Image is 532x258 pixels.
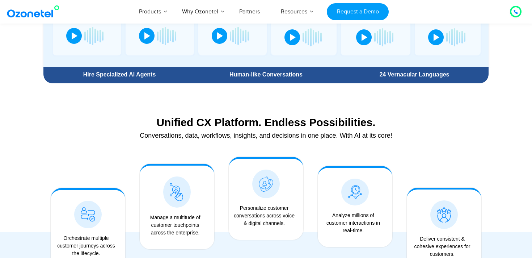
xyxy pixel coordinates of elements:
[54,234,118,257] div: Orchestrate multiple customer journeys across the lifecycle.
[47,132,485,139] div: Conversations, data, workflows, insights, and decisions in one place. With AI at its core!
[143,214,207,237] div: Manage a multitude of customer touchpoints across the enterprise.
[47,72,192,78] div: Hire Specialized AI Agents
[344,72,485,78] div: 24 Vernacular Languages
[327,3,389,20] a: Request a Demo
[321,212,385,234] div: Analyze millions of customer interactions in real-time.
[47,116,485,129] div: Unified CX Platform. Endless Possibilities.
[195,72,337,78] div: Human-like Conversations
[410,235,474,258] div: Deliver consistent & cohesive experiences for customers.
[232,204,296,227] div: Personalize customer conversations across voice & digital channels.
